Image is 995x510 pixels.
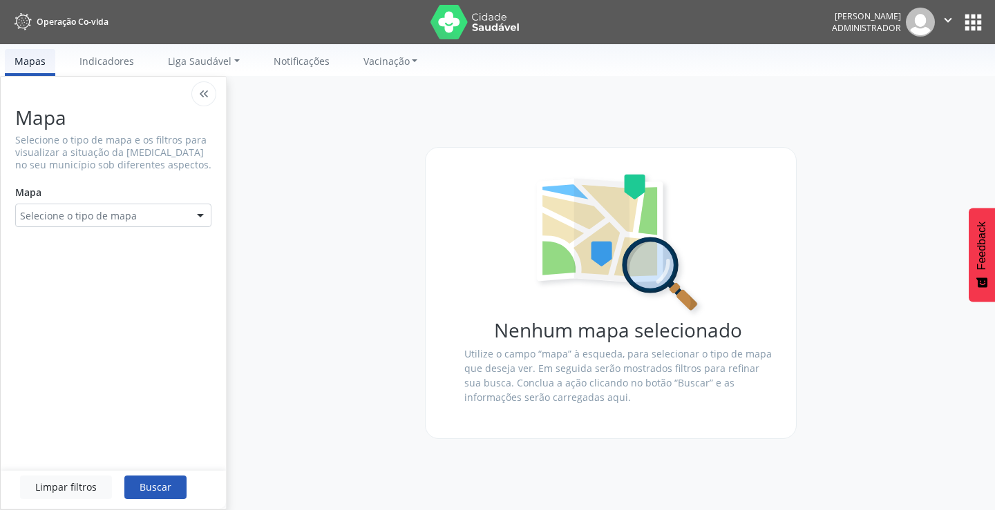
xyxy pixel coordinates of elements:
[832,10,901,22] div: [PERSON_NAME]
[168,55,231,68] span: Liga Saudável
[15,134,211,171] p: Selecione o tipo de mapa e os filtros para visualizar a situação da [MEDICAL_DATA] no seu municíp...
[10,10,108,33] a: Operação Co-vida
[961,10,985,35] button: apps
[935,8,961,37] button: 
[363,55,410,68] span: Vacinação
[70,49,144,73] a: Indicadores
[530,172,706,320] img: search-map.svg
[906,8,935,37] img: img
[940,12,956,28] i: 
[15,106,211,129] h1: Mapa
[20,475,112,499] button: Limpar filtros
[969,208,995,302] button: Feedback - Mostrar pesquisa
[20,208,137,223] span: Selecione o tipo de mapa
[464,319,772,342] h1: Nenhum mapa selecionado
[37,16,108,28] span: Operação Co-vida
[264,49,339,73] a: Notificações
[832,22,901,34] span: Administrador
[976,222,988,270] span: Feedback
[158,49,249,73] a: Liga Saudável
[354,49,428,73] a: Vacinação
[124,475,187,499] button: Buscar
[5,49,55,76] a: Mapas
[15,181,41,204] label: Mapa
[464,346,772,404] p: Utilize o campo “mapa” à esqueda, para selecionar o tipo de mapa que deseja ver. Em seguida serão...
